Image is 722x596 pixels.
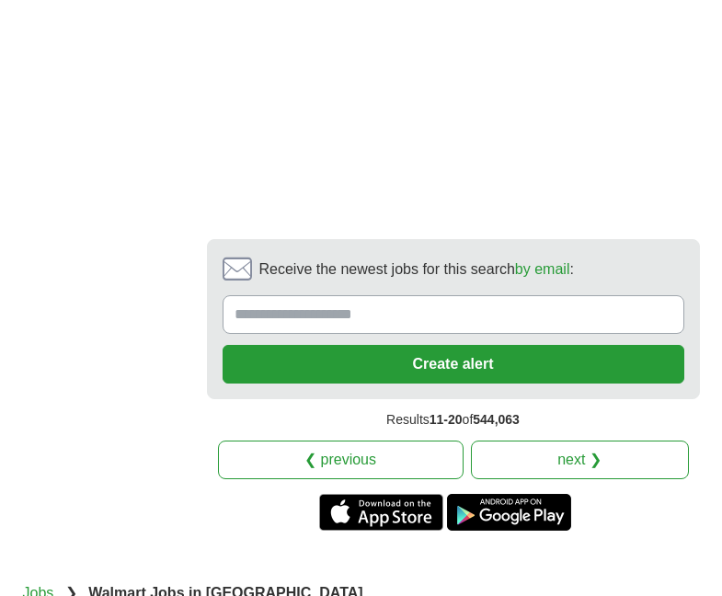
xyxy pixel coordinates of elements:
span: 544,063 [473,412,520,427]
button: Create alert [223,345,684,384]
a: next ❯ [471,441,689,479]
div: Results of [207,399,700,441]
span: Receive the newest jobs for this search : [259,258,574,281]
span: 11-20 [430,412,463,427]
a: ❮ previous [218,441,464,479]
a: Get the Android app [447,494,571,531]
a: Get the iPhone app [319,494,443,531]
a: by email [515,261,570,277]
